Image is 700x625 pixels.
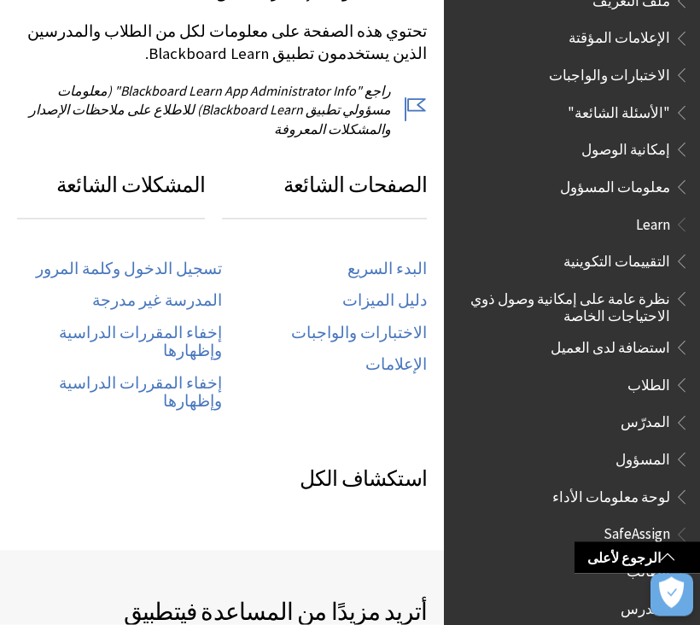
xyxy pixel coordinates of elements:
span: الإعلامات المؤقتة [569,25,670,48]
a: الرجوع لأعلى [575,542,700,574]
a: تسجيل الدخول وكلمة المرور [36,260,222,279]
nav: Book outline for Blackboard Learn Help [454,211,690,512]
a: دليل الميزات [342,291,427,311]
span: معلومات المسؤول [560,173,670,196]
span: نظرة عامة على إمكانية وصول ذوي الاحتياجات الخاصة [464,285,670,325]
a: الإعلامات [365,355,427,375]
button: فتح التفضيلات [650,574,693,616]
span: التقييمات التكوينية [563,248,670,271]
h3: استكشاف الكل [17,463,427,495]
a: الاختبارات والواجبات [291,324,427,343]
span: لوحة معلومات الأداء [552,483,670,506]
a: المدرسة غير مدرجة [92,291,222,311]
span: الاختبارات والواجبات [549,61,670,85]
h3: الصفحات الشائعة [222,169,427,219]
h3: المشكلات الشائعة [17,169,205,219]
span: إمكانية الوصول [581,136,670,159]
span: المسؤول [615,446,670,469]
span: Learn [636,211,670,234]
a: إخفاء المقررات الدراسية وإظهارها [17,374,222,412]
a: إخفاء المقررات الدراسية وإظهارها [17,324,222,361]
span: المدرّس [621,409,670,432]
span: SafeAssign [604,521,670,544]
span: الطلاب [627,371,670,394]
a: البدء السريع [347,260,427,279]
p: تحتوي هذه الصفحة على معلومات لكل من الطلاب والمدرسين الذين يستخدمون تطبيق Blackboard Learn. [17,20,427,65]
span: استضافة لدى العميل [551,334,670,357]
p: راجع "Blackboard Learn App Administrator Info" (معلومات مسؤولي تطبيق Blackboard Learn) للاطلاع عل... [17,81,427,138]
span: "الأسئلة الشائعة" [568,99,670,122]
span: المدرس [621,595,670,618]
span: الطالب [627,558,670,581]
